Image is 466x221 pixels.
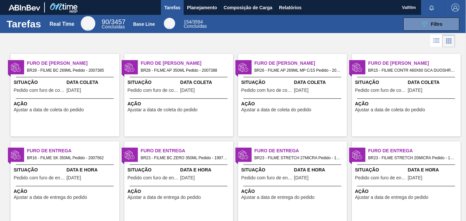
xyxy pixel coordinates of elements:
[184,20,207,28] div: Base Line
[241,79,293,86] span: Situação
[451,4,459,12] img: Logout
[403,18,459,31] button: Filtro
[14,88,65,93] span: Pedido com furo de coleta
[14,188,118,195] span: Ação
[14,107,84,112] span: Ajustar a data de coleta do pedido
[408,166,459,173] span: Data e Hora
[238,150,248,160] img: status
[180,175,195,180] span: 30/09/2025,
[128,166,179,173] span: Situação
[11,62,21,72] img: status
[67,79,118,86] span: Data Coleta
[408,175,422,180] span: 30/09/2025,
[14,79,65,86] span: Situação
[355,166,406,173] span: Situação
[102,19,125,29] div: Real Time
[164,4,180,12] span: Tarefas
[128,107,198,112] span: Ajustar a data de coleta do pedido
[443,35,455,47] div: Visão em Cards
[368,67,455,74] span: BR15 - FILME CONTR 460X60 GCA DUOSHRINK Pedido - 2023558
[67,175,81,180] span: 30/09/2025,
[128,188,232,195] span: Ação
[102,18,109,25] span: 90
[164,18,175,29] div: Base Line
[7,20,41,28] h1: Tarefas
[431,21,443,27] span: Filtro
[14,195,87,200] span: Ajustar a data de entrega do pedido
[241,188,345,195] span: Ação
[255,60,347,67] span: Furo de Coleta
[255,67,342,74] span: BR26 - FILME AP 269ML MP C/15 Pedido - 2017667
[355,100,459,107] span: Ação
[102,18,125,25] span: / 3457
[421,3,442,12] button: Notificações
[368,154,455,162] span: BR23 - FILME STRETCH 20MICRA Pedido - 1997161
[255,147,347,154] span: Furo de Entrega
[27,67,114,74] span: BR28 - FILME BC 269ML Pedido - 2007385
[128,79,179,86] span: Situação
[184,19,191,24] span: 154
[255,154,342,162] span: BR23 - FILME STRETCH 27MICRA Pedido - 1997160
[180,88,195,93] span: 01/10/2025
[14,100,118,107] span: Ação
[141,147,233,154] span: Furo de Entrega
[368,60,461,67] span: Furo de Coleta
[27,60,119,67] span: Furo de Coleta
[241,88,293,93] span: Pedido com furo de coleta
[241,166,293,173] span: Situação
[184,19,203,24] span: / 3594
[355,107,425,112] span: Ajustar a data de coleta do pedido
[141,60,233,67] span: Furo de Coleta
[67,88,81,93] span: 01/10/2025
[355,175,406,180] span: Pedido com furo de entrega
[241,107,312,112] span: Ajustar a data de coleta do pedido
[102,24,125,29] span: Concluídas
[128,88,179,93] span: Pedido com furo de coleta
[355,188,459,195] span: Ação
[128,175,179,180] span: Pedido com furo de entrega
[352,150,362,160] img: status
[355,195,429,200] span: Ajustar a data de entrega do pedido
[279,4,301,12] span: Relatórios
[241,175,293,180] span: Pedido com furo de entrega
[14,166,65,173] span: Situação
[352,62,362,72] img: status
[141,154,228,162] span: BR23 - FILME BC ZERO 350ML Pedido - 1997748
[81,16,95,31] div: Real Time
[294,79,345,86] span: Data Coleta
[224,4,272,12] span: Composição de Carga
[11,150,21,160] img: status
[180,166,232,173] span: Data e Hora
[27,147,119,154] span: Furo de Entrega
[238,62,248,72] img: status
[184,23,207,29] span: Concluídas
[187,4,217,12] span: Planejamento
[241,100,345,107] span: Ação
[241,195,315,200] span: Ajustar a data de entrega do pedido
[294,166,345,173] span: Data e Hora
[128,195,201,200] span: Ajustar a data de entrega do pedido
[180,79,232,86] span: Data Coleta
[67,166,118,173] span: Data e Hora
[27,154,114,162] span: BR16 - FILME SK 350ML Pedido - 2007562
[9,5,40,11] img: TNhmsLtSVTkK8tSr43FrP2fwEKptu5GPRR3wAAAABJRU5ErkJggg==
[125,62,135,72] img: status
[14,175,65,180] span: Pedido com furo de entrega
[128,100,232,107] span: Ação
[133,21,155,27] div: Base Line
[294,175,309,180] span: 30/09/2025,
[49,21,74,27] div: Real Time
[141,67,228,74] span: BR28 - FILME AP 350ML Pedido - 2007388
[355,88,406,93] span: Pedido com furo de coleta
[355,79,406,86] span: Situação
[408,79,459,86] span: Data Coleta
[430,35,443,47] div: Visão em Lista
[294,88,309,93] span: 01/10/2025
[125,150,135,160] img: status
[368,147,461,154] span: Furo de Entrega
[408,88,422,93] span: 01/10/2025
